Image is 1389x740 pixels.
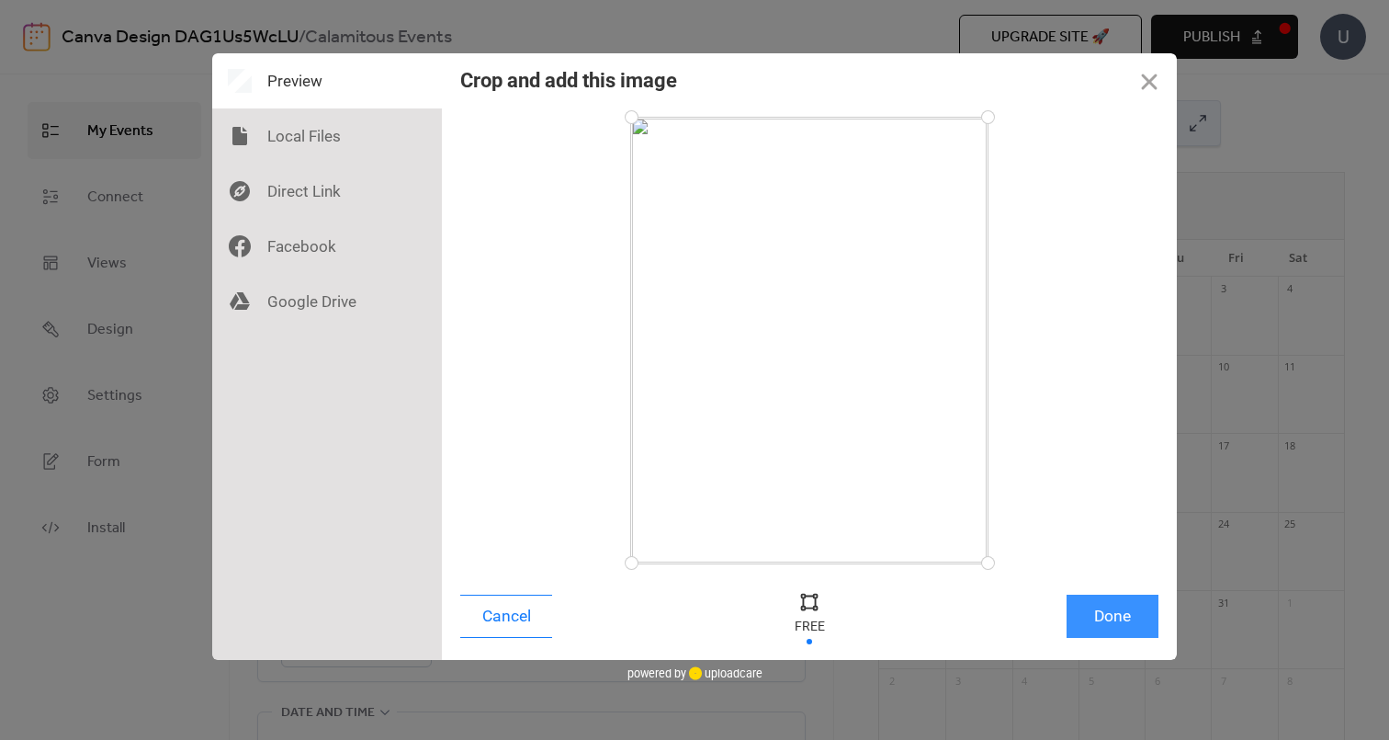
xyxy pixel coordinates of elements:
div: Local Files [212,108,442,164]
div: Preview [212,53,442,108]
button: Close [1122,53,1177,108]
div: powered by [627,660,762,688]
div: Crop and add this image [460,69,677,92]
div: Direct Link [212,164,442,219]
div: Facebook [212,219,442,274]
div: Google Drive [212,274,442,329]
button: Done [1067,595,1158,638]
button: Cancel [460,595,552,638]
a: uploadcare [686,666,762,680]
